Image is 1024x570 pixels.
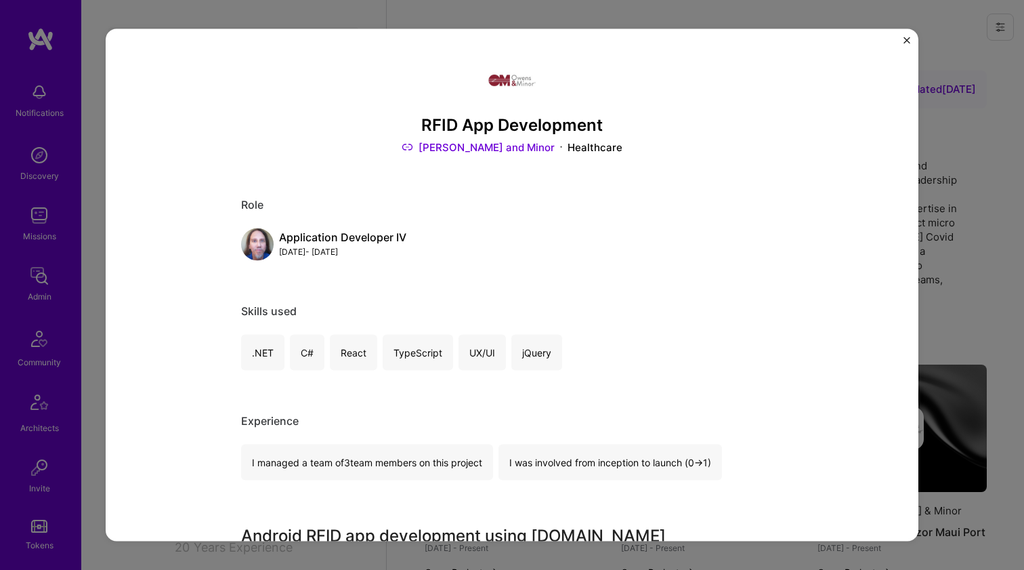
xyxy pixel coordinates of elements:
[568,140,622,155] div: Healthcare
[498,445,722,481] div: I was involved from inception to launch (0 -> 1)
[511,335,562,371] div: jQuery
[279,245,406,259] div: [DATE] - [DATE]
[383,335,453,371] div: TypeScript
[402,140,555,155] a: [PERSON_NAME] and Minor
[241,335,284,371] div: .NET
[279,230,406,245] div: Application Developer IV
[241,198,783,212] div: Role
[241,445,493,481] div: I managed a team of 3 team members on this project
[330,335,377,371] div: React
[241,414,783,428] div: Experience
[903,37,910,51] button: Close
[290,335,324,371] div: C#
[241,115,783,135] h3: RFID App Development
[241,524,681,548] h3: Android RFID app development using [DOMAIN_NAME]
[488,56,536,104] img: Company logo
[241,304,783,319] div: Skills used
[402,140,413,155] img: Link
[458,335,506,371] div: UX/UI
[560,140,562,155] img: Dot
